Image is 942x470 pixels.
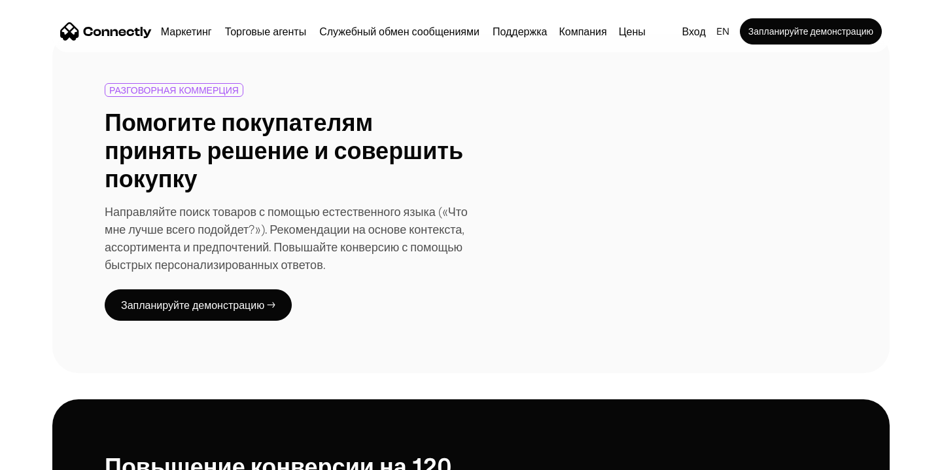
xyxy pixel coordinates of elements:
ya-tr-span: Служебный обмен сообщениями [319,26,480,37]
ya-tr-span: Вход [682,26,706,37]
ul: Список языков [26,447,78,465]
ya-tr-span: Помогите покупателям принять решение и совершить покупку [105,108,463,191]
ya-tr-span: Запланируйте демонстрацию [748,26,873,36]
aside: Выбранный язык: Английский [13,446,78,465]
ya-tr-span: Торговые агенты [225,26,307,37]
ya-tr-span: Поддержка [493,26,547,37]
ya-tr-span: Направляйте поиск товаров с помощью естественного языка («Что мне лучше всего подойдет?») [105,205,468,236]
a: Маркетинг [156,26,217,37]
a: Главная [60,22,152,41]
a: Вход [677,22,711,41]
div: en [711,22,737,41]
ya-tr-span: Маркетинг [161,26,212,37]
a: Запланируйте демонстрацию → [105,289,292,321]
a: Цены [614,26,651,37]
ya-tr-span: РАЗГОВОРНАЯ КОММЕРЦИЯ [109,84,239,96]
div: Компания [555,22,610,41]
a: Запланируйте демонстрацию [740,18,882,45]
ya-tr-span: en [716,26,729,36]
a: Поддержка [487,26,552,37]
a: Торговые агенты [220,26,312,37]
a: Служебный обмен сообщениями [314,26,485,37]
ya-tr-span: Компания [559,26,606,37]
ya-tr-span: Цены [619,26,646,37]
ya-tr-span: . Рекомендации на основе контекста, ассортимента и предпочтений. Повышайте конверсию с помощью бы... [105,223,464,271]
